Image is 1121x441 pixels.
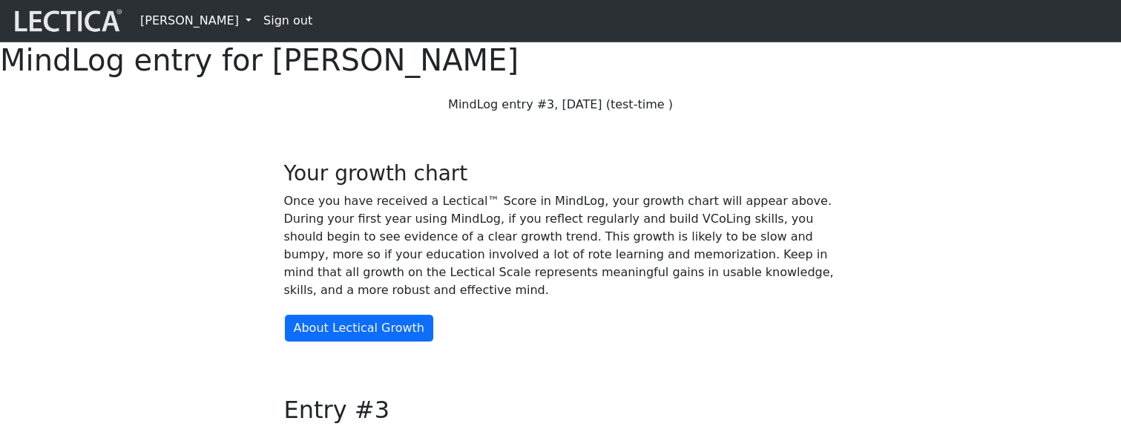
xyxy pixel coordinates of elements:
h2: Entry #3 [275,396,846,424]
button: About Lectical Growth [284,314,434,342]
a: Sign out [257,6,318,36]
h3: Your growth chart [284,161,838,186]
p: Once you have received a Lectical™ Score in MindLog, your growth chart will appear above. During ... [284,192,838,299]
p: MindLog entry #3, [DATE] (test-time ) [284,96,838,114]
img: lecticalive [11,7,122,35]
a: [PERSON_NAME] [134,6,257,36]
